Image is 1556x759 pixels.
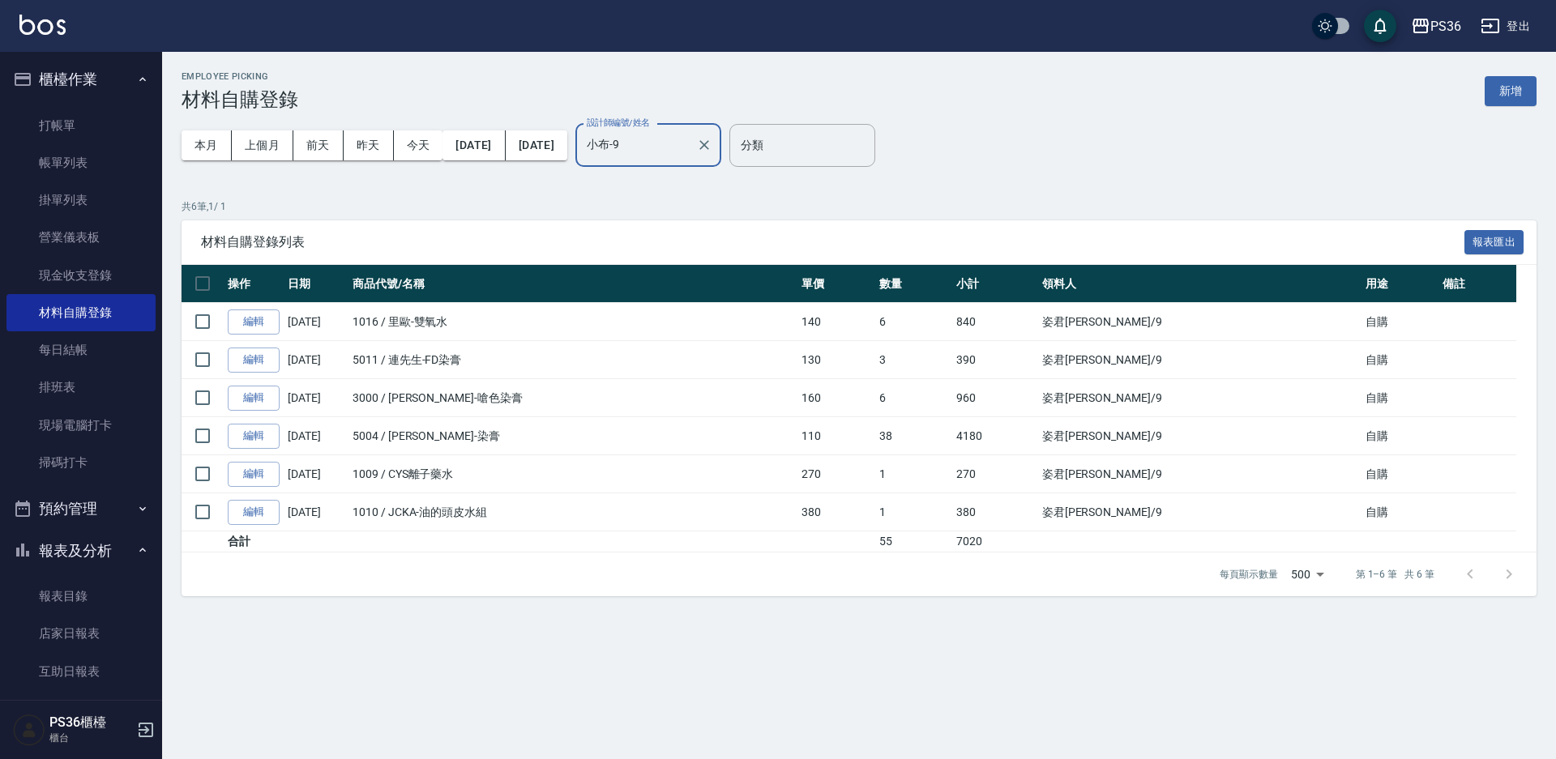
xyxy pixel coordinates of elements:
[182,199,1537,214] p: 共 6 筆, 1 / 1
[797,303,875,341] td: 140
[797,417,875,455] td: 110
[1038,303,1361,341] td: 姿君[PERSON_NAME] /9
[19,15,66,35] img: Logo
[875,303,953,341] td: 6
[182,88,298,111] h3: 材料自購登錄
[952,417,1037,455] td: 4180
[182,71,298,82] h2: Employee Picking
[201,234,1464,250] span: 材料自購登錄列表
[344,130,394,160] button: 昨天
[6,488,156,530] button: 預約管理
[284,493,348,531] td: [DATE]
[797,341,875,379] td: 130
[284,265,348,303] th: 日期
[228,462,280,487] a: 編輯
[6,181,156,219] a: 掛單列表
[348,493,797,531] td: 1010 / JCKA-油的頭皮水組
[6,653,156,690] a: 互助日報表
[1285,552,1330,596] div: 500
[1220,567,1278,582] p: 每頁顯示數量
[952,341,1037,379] td: 390
[506,130,567,160] button: [DATE]
[284,417,348,455] td: [DATE]
[284,341,348,379] td: [DATE]
[6,331,156,369] a: 每日結帳
[875,531,953,552] td: 55
[875,379,953,417] td: 6
[6,144,156,181] a: 帳單列表
[293,130,344,160] button: 前天
[49,731,132,745] p: 櫃台
[284,303,348,341] td: [DATE]
[6,294,156,331] a: 材料自購登錄
[1485,76,1537,106] button: 新增
[348,455,797,493] td: 1009 / CYS離子藥水
[224,531,284,552] td: 合計
[1474,11,1537,41] button: 登出
[348,417,797,455] td: 5004 / [PERSON_NAME]-染膏
[1364,10,1396,42] button: save
[13,714,45,746] img: Person
[6,219,156,256] a: 營業儀表板
[952,531,1037,552] td: 7020
[6,530,156,572] button: 報表及分析
[1038,417,1361,455] td: 姿君[PERSON_NAME] /9
[6,578,156,615] a: 報表目錄
[587,117,650,129] label: 設計師編號/姓名
[232,130,293,160] button: 上個月
[442,130,505,160] button: [DATE]
[875,417,953,455] td: 38
[6,107,156,144] a: 打帳單
[797,493,875,531] td: 380
[1464,233,1524,249] a: 報表匯出
[1438,265,1516,303] th: 備註
[797,379,875,417] td: 160
[875,341,953,379] td: 3
[952,303,1037,341] td: 840
[348,265,797,303] th: 商品代號/名稱
[952,493,1037,531] td: 380
[6,407,156,444] a: 現場電腦打卡
[1038,265,1361,303] th: 領料人
[797,455,875,493] td: 270
[693,134,716,156] button: Clear
[228,348,280,373] a: 編輯
[394,130,443,160] button: 今天
[875,455,953,493] td: 1
[1361,265,1439,303] th: 用途
[182,130,232,160] button: 本月
[1361,455,1439,493] td: 自購
[348,341,797,379] td: 5011 / 連先生-FD染膏
[875,265,953,303] th: 數量
[1038,341,1361,379] td: 姿君[PERSON_NAME] /9
[1361,417,1439,455] td: 自購
[1038,493,1361,531] td: 姿君[PERSON_NAME] /9
[1361,341,1439,379] td: 自購
[952,265,1037,303] th: 小計
[875,493,953,531] td: 1
[1361,493,1439,531] td: 自購
[6,444,156,481] a: 掃碼打卡
[6,615,156,652] a: 店家日報表
[1464,230,1524,255] button: 報表匯出
[228,309,280,335] a: 編輯
[49,714,132,731] h5: PS36櫃檯
[797,265,875,303] th: 單價
[952,455,1037,493] td: 270
[348,379,797,417] td: 3000 / [PERSON_NAME]-嗆色染膏
[228,386,280,411] a: 編輯
[284,379,348,417] td: [DATE]
[1430,16,1461,36] div: PS36
[952,379,1037,417] td: 960
[1038,379,1361,417] td: 姿君[PERSON_NAME] /9
[1404,10,1468,43] button: PS36
[228,424,280,449] a: 編輯
[1361,303,1439,341] td: 自購
[1356,567,1434,582] p: 第 1–6 筆 共 6 筆
[6,257,156,294] a: 現金收支登錄
[228,500,280,525] a: 編輯
[6,369,156,406] a: 排班表
[6,58,156,100] button: 櫃檯作業
[284,455,348,493] td: [DATE]
[1361,379,1439,417] td: 自購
